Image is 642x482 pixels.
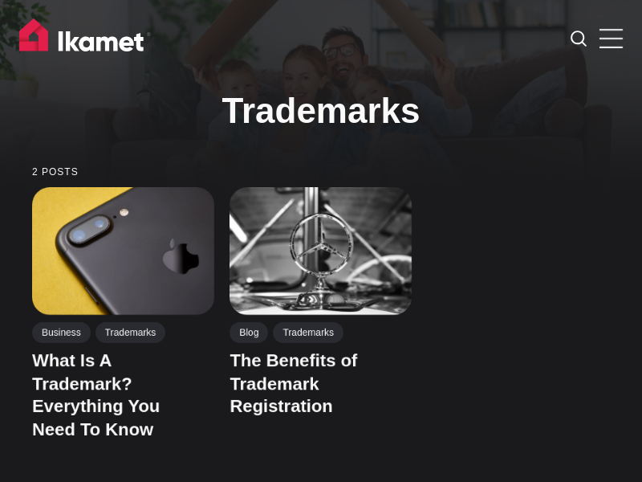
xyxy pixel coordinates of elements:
small: 2 posts [32,167,610,178]
a: What Is A Trademark? Everything You Need To Know [32,351,160,440]
h1: Trademarks [80,90,562,133]
a: Blog [230,322,268,343]
a: The Benefits of Trademark Registration [230,351,357,417]
a: Business [32,322,91,343]
a: Trademarks [273,322,343,343]
a: Trademarks [95,322,166,343]
img: The Benefits of Trademark Registration [230,187,412,315]
img: What Is A Trademark? Everything You Need To Know [32,187,214,315]
img: Ikamet home [19,18,151,59]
